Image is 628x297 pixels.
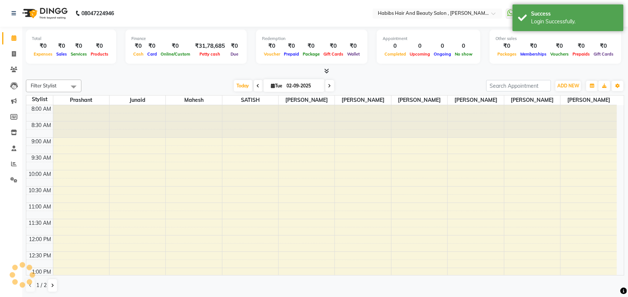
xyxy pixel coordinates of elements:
[345,42,362,50] div: ₹0
[26,96,53,103] div: Stylist
[518,42,548,50] div: ₹0
[322,51,345,57] span: Gift Cards
[322,42,345,50] div: ₹0
[30,138,53,146] div: 9:00 AM
[279,96,335,105] span: [PERSON_NAME]
[383,51,408,57] span: Completed
[571,42,592,50] div: ₹0
[496,36,615,42] div: Other sales
[504,96,560,105] span: [PERSON_NAME]
[27,219,53,227] div: 11:30 AM
[36,281,47,289] span: 1 / 2
[145,42,159,50] div: ₹0
[345,51,362,57] span: Wallet
[28,236,53,243] div: 12:00 PM
[32,51,54,57] span: Expenses
[301,42,322,50] div: ₹0
[383,36,474,42] div: Appointment
[198,51,222,57] span: Petty cash
[408,51,432,57] span: Upcoming
[110,96,165,105] span: junaid
[228,42,241,50] div: ₹0
[54,42,69,50] div: ₹0
[69,42,89,50] div: ₹0
[592,51,615,57] span: Gift Cards
[30,154,53,162] div: 9:30 AM
[561,96,617,105] span: [PERSON_NAME]
[518,51,548,57] span: Memberships
[131,42,145,50] div: ₹0
[531,10,618,18] div: Success
[592,42,615,50] div: ₹0
[432,51,453,57] span: Ongoing
[27,187,53,194] div: 10:30 AM
[31,83,57,89] span: Filter Stylist
[262,36,362,42] div: Redemption
[285,80,322,91] input: 2025-09-02
[30,121,53,129] div: 8:30 AM
[262,51,282,57] span: Voucher
[486,80,551,91] input: Search Appointment
[229,51,240,57] span: Due
[145,51,159,57] span: Card
[166,96,222,105] span: mahesh
[30,105,53,113] div: 8:00 AM
[32,42,54,50] div: ₹0
[548,51,571,57] span: Vouchers
[571,51,592,57] span: Prepaids
[496,42,518,50] div: ₹0
[234,80,252,91] span: Today
[548,42,571,50] div: ₹0
[27,170,53,178] div: 10:00 AM
[192,42,228,50] div: ₹31,78,685
[282,51,301,57] span: Prepaid
[282,42,301,50] div: ₹0
[131,36,241,42] div: Finance
[262,42,282,50] div: ₹0
[555,81,581,91] button: ADD NEW
[531,18,618,26] div: Login Successfully.
[31,268,53,276] div: 1:00 PM
[27,203,53,211] div: 11:00 AM
[159,51,192,57] span: Online/Custom
[222,96,278,105] span: SATISH
[301,51,322,57] span: Package
[54,51,69,57] span: Sales
[89,51,110,57] span: Products
[453,51,474,57] span: No show
[335,96,391,105] span: [PERSON_NAME]
[28,252,53,260] div: 12:30 PM
[408,42,432,50] div: 0
[496,51,518,57] span: Packages
[53,96,109,105] span: prashant
[432,42,453,50] div: 0
[383,42,408,50] div: 0
[89,42,110,50] div: ₹0
[32,36,110,42] div: Total
[448,96,504,105] span: [PERSON_NAME]
[392,96,447,105] span: [PERSON_NAME]
[269,83,285,89] span: Tue
[159,42,192,50] div: ₹0
[557,83,579,89] span: ADD NEW
[453,42,474,50] div: 0
[19,3,70,24] img: logo
[131,51,145,57] span: Cash
[69,51,89,57] span: Services
[81,3,114,24] b: 08047224946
